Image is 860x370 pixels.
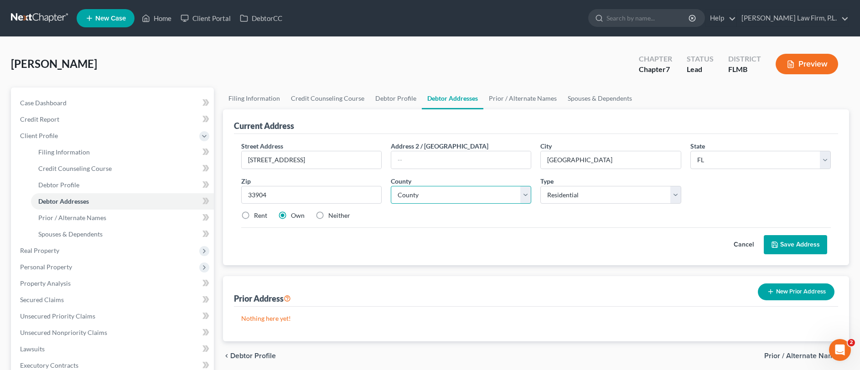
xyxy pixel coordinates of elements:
div: Status [687,54,714,64]
input: Enter street address [242,151,381,169]
span: New Case [95,15,126,22]
span: 7 [666,65,670,73]
div: Prior Address [234,293,291,304]
input: Search by name... [606,10,690,26]
span: Property Analysis [20,279,71,287]
input: XXXXX [241,186,382,204]
a: Prior / Alternate Names [483,87,562,109]
a: Credit Counseling Course [285,87,370,109]
span: Executory Contracts [20,361,78,369]
span: City [540,142,552,150]
a: Spouses & Dependents [31,226,214,242]
label: Address 2 / [GEOGRAPHIC_DATA] [391,141,488,151]
p: Nothing here yet! [241,314,831,323]
span: [PERSON_NAME] [11,57,97,70]
span: State [690,142,705,150]
span: Case Dashboard [20,99,67,107]
a: Spouses & Dependents [562,87,637,109]
a: Unsecured Nonpriority Claims [13,324,214,341]
span: Personal Property [20,263,72,271]
span: Filing Information [38,148,90,156]
div: District [728,54,761,64]
span: Real Property [20,247,59,254]
span: Spouses & Dependents [38,230,103,238]
label: Type [540,176,554,186]
span: Street Address [241,142,283,150]
a: Filing Information [223,87,285,109]
a: Property Analysis [13,275,214,292]
span: Lawsuits [20,345,45,353]
div: Current Address [234,120,294,131]
a: Help [705,10,736,26]
input: Enter city... [541,151,680,169]
a: Debtor Profile [31,177,214,193]
iframe: Intercom live chat [829,339,851,361]
span: County [391,177,411,185]
label: Neither [328,211,350,220]
button: New Prior Address [758,283,834,300]
span: Prior / Alternate Names [764,352,842,360]
span: Client Profile [20,132,58,139]
span: Unsecured Priority Claims [20,312,95,320]
span: 2 [848,339,855,346]
span: Debtor Addresses [38,197,89,205]
i: chevron_left [223,352,230,360]
label: Rent [254,211,267,220]
input: -- [391,151,531,169]
button: chevron_left Debtor Profile [223,352,276,360]
a: Home [137,10,176,26]
button: Cancel [724,236,764,254]
div: Chapter [639,64,672,75]
div: Lead [687,64,714,75]
button: Preview [776,54,838,74]
a: Filing Information [31,144,214,160]
a: Unsecured Priority Claims [13,308,214,324]
label: Own [291,211,305,220]
div: Chapter [639,54,672,64]
span: Debtor Profile [230,352,276,360]
span: Unsecured Nonpriority Claims [20,329,107,336]
a: Debtor Profile [370,87,422,109]
button: Save Address [764,235,827,254]
span: Credit Counseling Course [38,164,112,172]
button: Prior / Alternate Names chevron_right [764,352,849,360]
span: Prior / Alternate Names [38,214,106,221]
a: DebtorCC [235,10,287,26]
a: Debtor Addresses [31,193,214,210]
a: Secured Claims [13,292,214,308]
div: FLMB [728,64,761,75]
span: Credit Report [20,115,59,123]
span: Zip [241,177,251,185]
a: Credit Counseling Course [31,160,214,177]
a: [PERSON_NAME] Law Firm, P.L. [737,10,849,26]
a: Debtor Addresses [422,87,483,109]
a: Client Portal [176,10,235,26]
a: Lawsuits [13,341,214,357]
span: Debtor Profile [38,181,79,189]
span: Secured Claims [20,296,64,303]
a: Prior / Alternate Names [31,210,214,226]
a: Case Dashboard [13,95,214,111]
a: Credit Report [13,111,214,128]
